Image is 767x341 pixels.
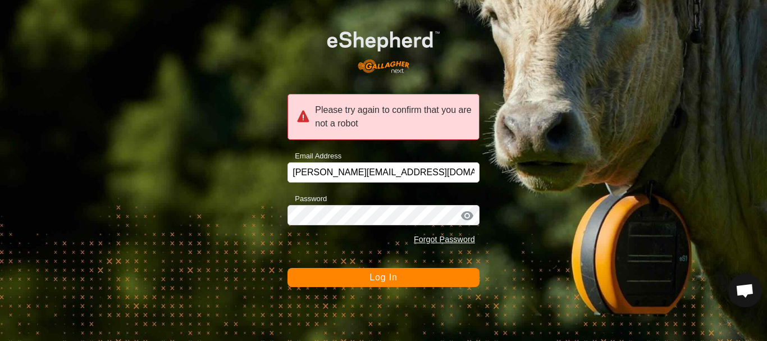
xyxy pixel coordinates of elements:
input: Email Address [287,162,480,183]
label: Email Address [287,151,341,162]
div: Please try again to confirm that you are not a robot [287,94,480,140]
button: Log In [287,268,480,287]
div: Open chat [728,274,762,307]
span: Log In [369,272,397,282]
label: Password [287,193,327,204]
a: Forgot Password [414,235,475,244]
img: E-shepherd Logo [307,15,460,80]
